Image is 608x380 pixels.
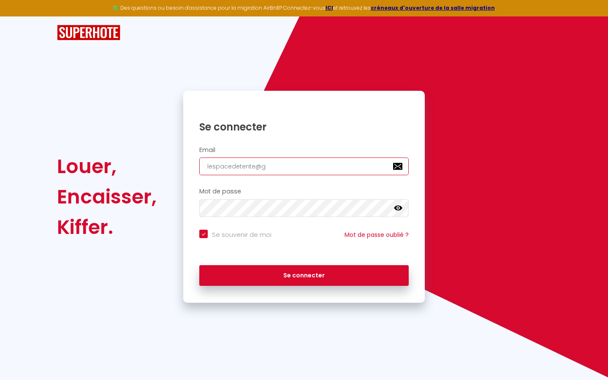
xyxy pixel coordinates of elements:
[7,3,32,29] button: Ouvrir le widget de chat LiveChat
[57,25,120,41] img: SuperHote logo
[199,265,409,286] button: Se connecter
[199,120,409,133] h1: Se connecter
[371,4,495,11] a: créneaux d'ouverture de la salle migration
[57,151,157,182] div: Louer,
[199,157,409,175] input: Ton Email
[57,212,157,242] div: Kiffer.
[57,182,157,212] div: Encaisser,
[199,147,409,154] h2: Email
[345,231,409,239] a: Mot de passe oublié ?
[326,4,333,11] a: ICI
[199,188,409,195] h2: Mot de passe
